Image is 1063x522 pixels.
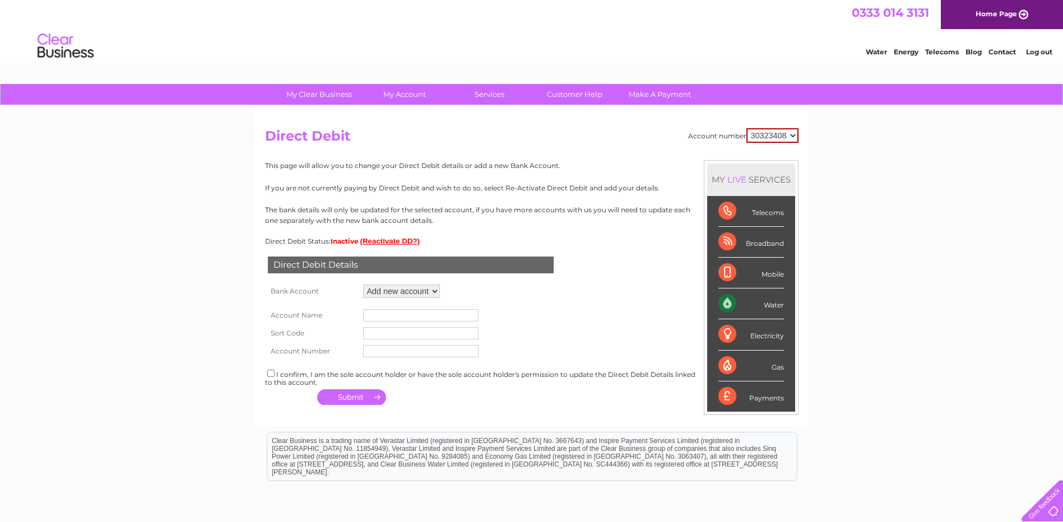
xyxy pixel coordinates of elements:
[265,160,799,171] p: This page will allow you to change your Direct Debit details or add a new Bank Account.
[265,282,360,301] th: Bank Account
[852,6,929,20] a: 0333 014 3131
[614,84,706,105] a: Make A Payment
[268,257,554,273] div: Direct Debit Details
[37,29,94,63] img: logo.png
[331,237,359,245] span: Inactive
[718,196,784,227] div: Telecoms
[718,288,784,319] div: Water
[358,84,451,105] a: My Account
[265,128,799,150] h2: Direct Debit
[707,164,795,195] div: MY SERVICES
[718,319,784,350] div: Electricity
[688,128,799,143] div: Account number
[528,84,621,105] a: Customer Help
[267,6,797,54] div: Clear Business is a trading name of Verastar Limited (registered in [GEOGRAPHIC_DATA] No. 3667643...
[265,183,799,193] p: If you are not currently paying by Direct Debit and wish to do so, select Re-Activate Direct Debi...
[273,84,365,105] a: My Clear Business
[718,351,784,381] div: Gas
[925,48,959,56] a: Telecoms
[718,381,784,412] div: Payments
[265,368,799,386] div: I confirm, I am the sole account holder or have the sole account holder's permission to update th...
[718,227,784,258] div: Broadband
[1026,48,1052,56] a: Log out
[265,306,360,324] th: Account Name
[265,204,799,226] p: The bank details will only be updated for the selected account, if you have more accounts with us...
[718,258,784,288] div: Mobile
[725,174,749,185] div: LIVE
[265,342,360,360] th: Account Number
[894,48,918,56] a: Energy
[988,48,1016,56] a: Contact
[965,48,982,56] a: Blog
[443,84,536,105] a: Services
[265,237,799,245] div: Direct Debit Status:
[866,48,887,56] a: Water
[360,237,420,245] button: (Reactivate DD?)
[265,324,360,342] th: Sort Code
